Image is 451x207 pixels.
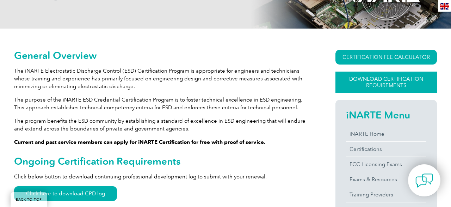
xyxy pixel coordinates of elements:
h2: General Overview [14,50,310,61]
img: contact-chat.png [415,172,433,189]
a: FCC Licensing Exams [346,157,426,172]
h2: iNARTE Menu [346,109,426,121]
strong: Current and past service members can apply for iNARTE Certification for free with proof of service. [14,139,266,145]
a: Download Certification Requirements [335,72,437,93]
p: Click below button to download continuing professional development log to submit with your renewal. [14,173,310,181]
p: The purpose of the iNARTE ESD Credential Certification Program is to foster technical excellence ... [14,96,310,111]
h2: Ongoing Certification Requirements [14,156,310,167]
a: CERTIFICATION FEE CALCULATOR [335,50,437,65]
a: Certifications [346,142,426,157]
a: iNARTE Home [346,127,426,141]
a: Training Providers [346,187,426,202]
a: BACK TO TOP [11,192,47,207]
p: The iNARTE Electrostatic Discharge Control (ESD) Certification Program is appropriate for enginee... [14,67,310,90]
p: The program benefits the ESD community by establishing a standard of excellence in ESD engineerin... [14,117,310,133]
a: Exams & Resources [346,172,426,187]
a: Click here to download CPD log [14,186,117,201]
img: en [440,3,449,10]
